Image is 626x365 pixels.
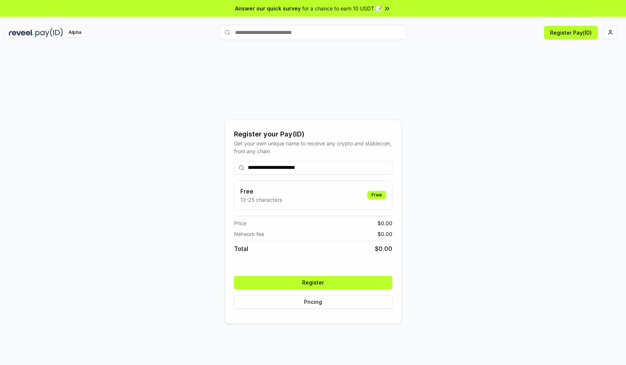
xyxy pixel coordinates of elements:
div: Get your own unique name to receive any crypto and stablecoin, from any chain [234,139,392,155]
span: $ 0.00 [377,219,392,227]
button: Register Pay(ID) [544,26,598,39]
span: Network fee [234,230,264,238]
button: Pricing [234,295,392,309]
div: Register your Pay(ID) [234,129,392,139]
span: Total [234,244,248,253]
span: for a chance to earn 10 USDT 📝 [302,4,382,12]
span: Answer our quick survey [235,4,301,12]
p: 13-25 characters [240,196,282,204]
span: $ 0.00 [375,244,392,253]
img: reveel_dark [9,28,34,37]
span: Price [234,219,246,227]
div: Alpha [64,28,85,37]
div: Free [367,191,386,199]
img: pay_id [35,28,63,37]
button: Register [234,276,392,289]
h3: Free [240,187,282,196]
span: $ 0.00 [377,230,392,238]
